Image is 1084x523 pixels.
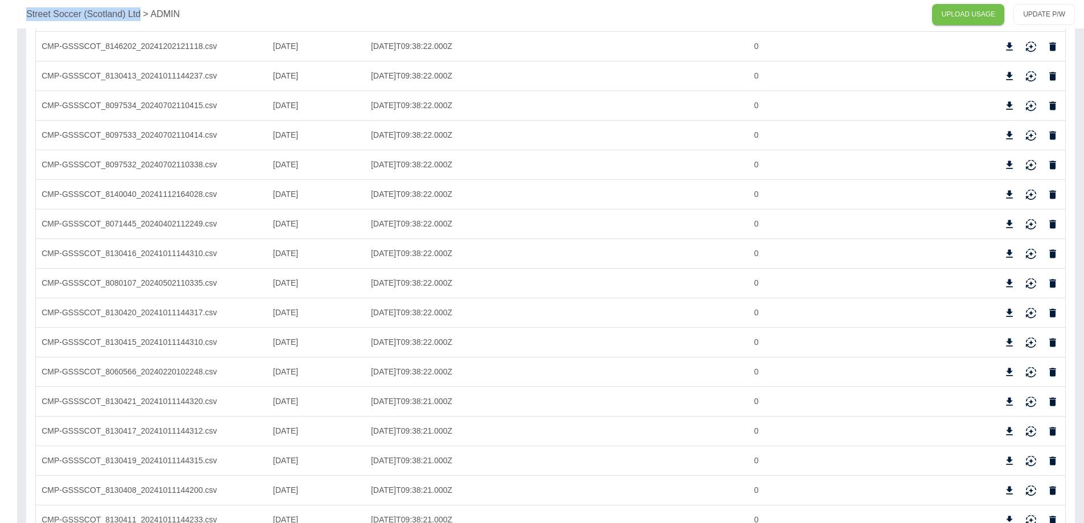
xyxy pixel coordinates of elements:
[748,209,805,238] div: 0
[365,386,557,416] div: 2025-03-04T09:38:21.000Z
[1001,334,1018,351] button: Download
[365,475,557,505] div: 2025-03-04T09:38:21.000Z
[36,238,267,268] div: CMP-GSSSCOT_8130416_20241011144310.csv
[267,179,365,209] div: 30/10/2024
[365,268,557,298] div: 2025-03-04T09:38:22.000Z
[1044,127,1061,144] button: Delete
[1023,452,1040,470] button: Reimport
[267,150,365,179] div: 30/05/2024
[748,238,805,268] div: 0
[1023,157,1040,174] button: Reimport
[365,238,557,268] div: 2025-03-04T09:38:22.000Z
[1023,186,1040,203] button: Reimport
[1023,482,1040,499] button: Reimport
[36,475,267,505] div: CMP-GSSSCOT_8130408_20241011144200.csv
[1001,452,1018,470] button: Download
[1001,482,1018,499] button: Download
[1023,245,1040,262] button: Reimport
[1001,275,1018,292] button: Download
[1001,68,1018,85] button: Download
[365,298,557,327] div: 2025-03-04T09:38:22.000Z
[1044,423,1061,440] button: Delete
[365,446,557,475] div: 2025-03-04T09:38:21.000Z
[748,90,805,120] div: 0
[36,357,267,386] div: CMP-GSSSCOT_8060566_20240220102248.csv
[150,7,180,21] p: ADMIN
[1044,68,1061,85] button: Delete
[1044,364,1061,381] button: Delete
[748,120,805,150] div: 0
[36,150,267,179] div: CMP-GSSSCOT_8097532_20240702110338.csv
[267,31,365,61] div: 30/11/2024
[1023,364,1040,381] button: Reimport
[365,90,557,120] div: 2025-03-04T09:38:22.000Z
[36,179,267,209] div: CMP-GSSSCOT_8140040_20241112164028.csv
[36,90,267,120] div: CMP-GSSSCOT_8097534_20240702110415.csv
[365,150,557,179] div: 2025-03-04T09:38:22.000Z
[267,446,365,475] div: 30/09/2024
[748,475,805,505] div: 0
[1044,452,1061,470] button: Delete
[36,298,267,327] div: CMP-GSSSCOT_8130420_20241011144317.csv
[1001,157,1018,174] button: Download
[267,209,365,238] div: 30/03/2024
[932,4,1004,25] a: UPLOAD USAGE
[1001,216,1018,233] button: Download
[1023,97,1040,114] button: Reimport
[1044,275,1061,292] button: Delete
[1001,38,1018,55] button: Download
[1001,186,1018,203] button: Download
[1044,157,1061,174] button: Delete
[1013,4,1075,25] button: UPDATE P/W
[1023,68,1040,85] button: Reimport
[36,209,267,238] div: CMP-GSSSCOT_8071445_20240402112249.csv
[1044,186,1061,203] button: Delete
[267,238,365,268] div: 30/08/2024
[1001,393,1018,410] button: Download
[748,446,805,475] div: 0
[1044,393,1061,410] button: Delete
[36,61,267,90] div: CMP-GSSSCOT_8130413_20241011144237.csv
[748,61,805,90] div: 0
[1023,393,1040,410] button: Reimport
[36,327,267,357] div: CMP-GSSSCOT_8130415_20241011144310.csv
[36,120,267,150] div: CMP-GSSSCOT_8097533_20240702110414.csv
[1044,245,1061,262] button: Delete
[748,327,805,357] div: 0
[267,90,365,120] div: 30/06/2024
[748,179,805,209] div: 0
[365,357,557,386] div: 2025-03-04T09:38:22.000Z
[1023,304,1040,322] button: Reimport
[748,268,805,298] div: 0
[267,386,365,416] div: 30/09/2024
[365,416,557,446] div: 2025-03-04T09:38:21.000Z
[748,298,805,327] div: 0
[748,31,805,61] div: 0
[1001,304,1018,322] button: Download
[1044,97,1061,114] button: Delete
[748,416,805,446] div: 0
[748,357,805,386] div: 0
[36,446,267,475] div: CMP-GSSSCOT_8130419_20241011144315.csv
[1023,216,1040,233] button: Reimport
[1001,97,1018,114] button: Download
[1044,482,1061,499] button: Delete
[267,327,365,357] div: 30/07/2024
[267,416,365,446] div: 30/08/2024
[36,268,267,298] div: CMP-GSSSCOT_8080107_20240502110335.csv
[365,31,557,61] div: 2025-03-04T09:38:22.000Z
[36,31,267,61] div: CMP-GSSSCOT_8146202_20241202121118.csv
[1001,364,1018,381] button: Download
[748,386,805,416] div: 0
[1044,216,1061,233] button: Delete
[365,327,557,357] div: 2025-03-04T09:38:22.000Z
[365,120,557,150] div: 2025-03-04T09:38:22.000Z
[267,268,365,298] div: 30/04/2024
[36,416,267,446] div: CMP-GSSSCOT_8130417_20241011144312.csv
[1044,38,1061,55] button: Delete
[1001,127,1018,144] button: Download
[36,386,267,416] div: CMP-GSSSCOT_8130421_20241011144320.csv
[26,7,141,21] a: Street Soccer (Scotland) Ltd
[1023,38,1040,55] button: Reimport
